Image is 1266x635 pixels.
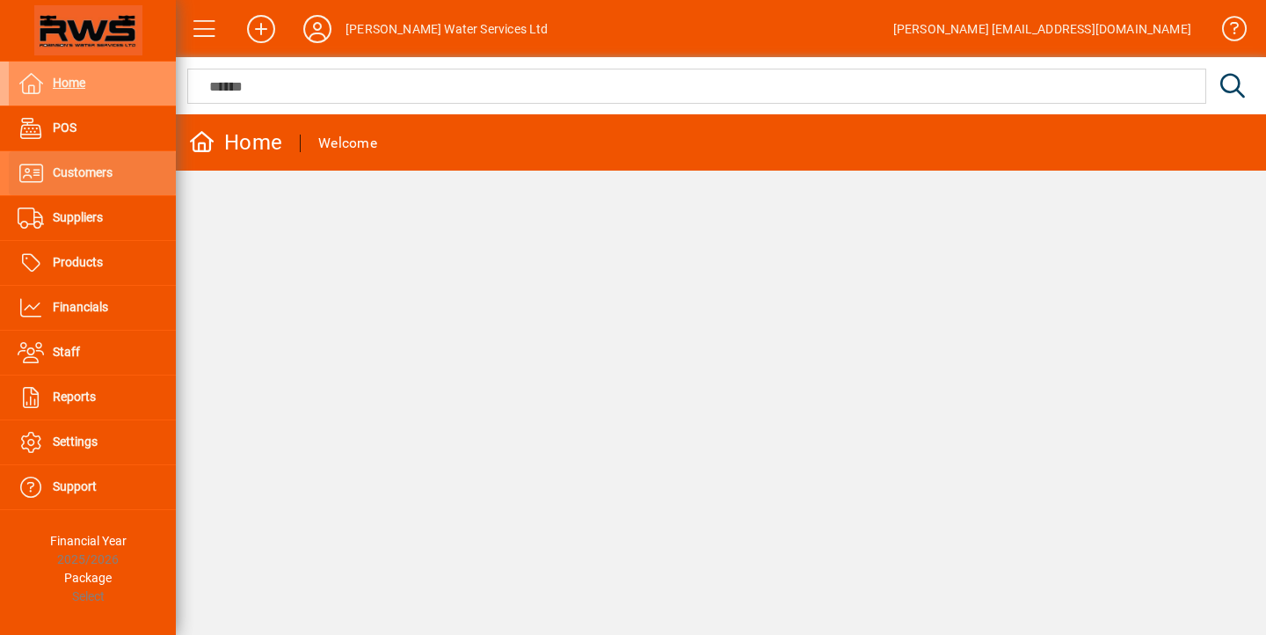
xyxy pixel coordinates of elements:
span: Settings [53,434,98,449]
a: Settings [9,420,176,464]
span: Products [53,255,103,269]
div: Home [189,128,282,157]
a: Products [9,241,176,285]
div: Welcome [318,129,377,157]
a: Knowledge Base [1209,4,1244,61]
span: Home [53,76,85,90]
span: Package [64,571,112,585]
a: Customers [9,151,176,195]
div: [PERSON_NAME] [EMAIL_ADDRESS][DOMAIN_NAME] [893,15,1191,43]
a: Staff [9,331,176,375]
a: Reports [9,376,176,420]
a: Support [9,465,176,509]
span: Support [53,479,97,493]
span: Financials [53,300,108,314]
button: Profile [289,13,346,45]
span: Customers [53,165,113,179]
span: POS [53,120,76,135]
span: Staff [53,345,80,359]
span: Suppliers [53,210,103,224]
a: Suppliers [9,196,176,240]
a: Financials [9,286,176,330]
button: Add [233,13,289,45]
span: Reports [53,390,96,404]
div: [PERSON_NAME] Water Services Ltd [346,15,549,43]
span: Financial Year [50,534,127,548]
a: POS [9,106,176,150]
